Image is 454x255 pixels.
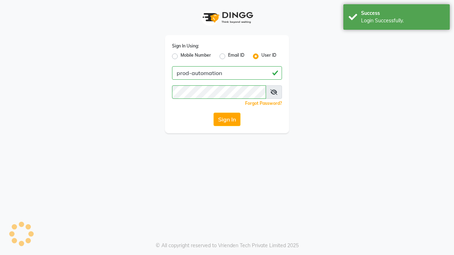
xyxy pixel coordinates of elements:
[214,113,240,126] button: Sign In
[361,17,444,24] div: Login Successfully.
[172,66,282,80] input: Username
[172,85,266,99] input: Username
[199,7,255,28] img: logo1.svg
[261,52,276,61] label: User ID
[361,10,444,17] div: Success
[228,52,244,61] label: Email ID
[181,52,211,61] label: Mobile Number
[172,43,199,49] label: Sign In Using:
[245,101,282,106] a: Forgot Password?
